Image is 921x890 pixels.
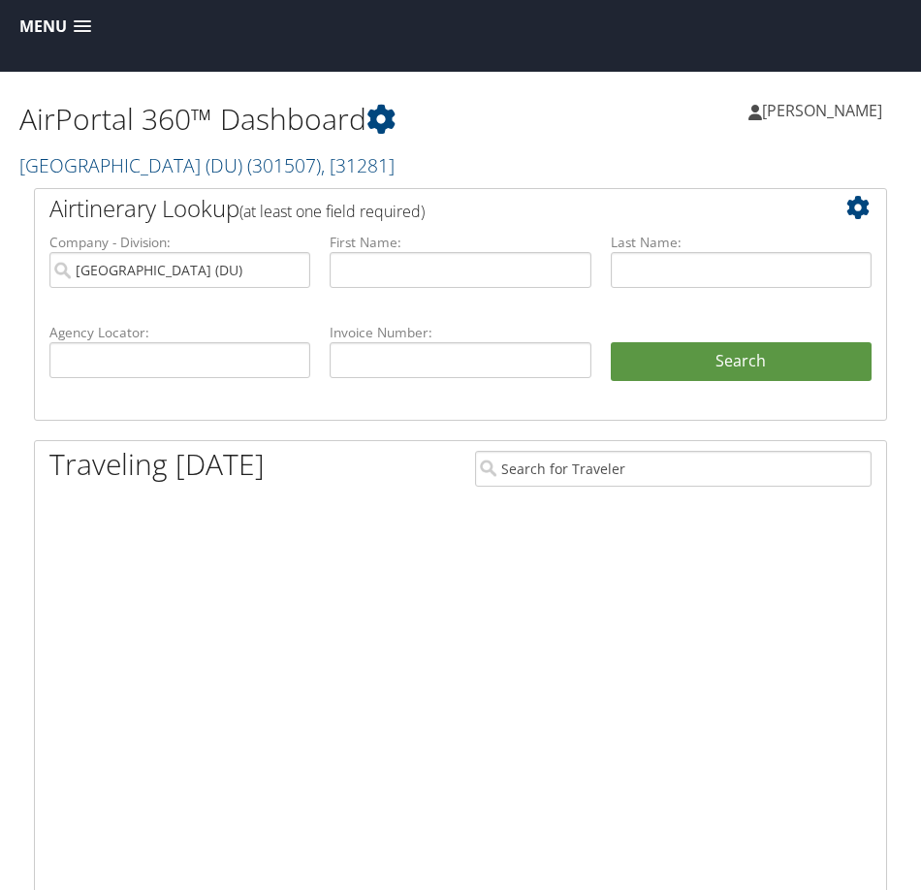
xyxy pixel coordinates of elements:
span: Menu [19,17,67,36]
span: [PERSON_NAME] [762,100,882,121]
button: Search [611,342,872,381]
a: Dashboards [15,64,131,82]
label: First Name: [330,233,590,252]
input: Search for Traveler [475,451,872,487]
span: , [ 31281 ] [321,152,395,178]
h1: Traveling [DATE] [49,444,265,485]
a: [PERSON_NAME] [748,81,902,140]
label: Company - Division: [49,233,310,252]
h1: AirPortal 360™ Dashboard [19,99,460,140]
a: [GEOGRAPHIC_DATA] (DU) [19,152,395,178]
label: Last Name: [611,233,872,252]
label: Agency Locator: [49,323,310,342]
span: ► [135,67,145,81]
h2: Airtinerary Lookup [49,192,801,225]
span: ( 301507 ) [247,152,321,178]
a: Menu [10,11,101,43]
span: (at least one field required) [239,201,425,222]
span: Dashboards [52,63,131,84]
label: Invoice Number: [330,323,590,342]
